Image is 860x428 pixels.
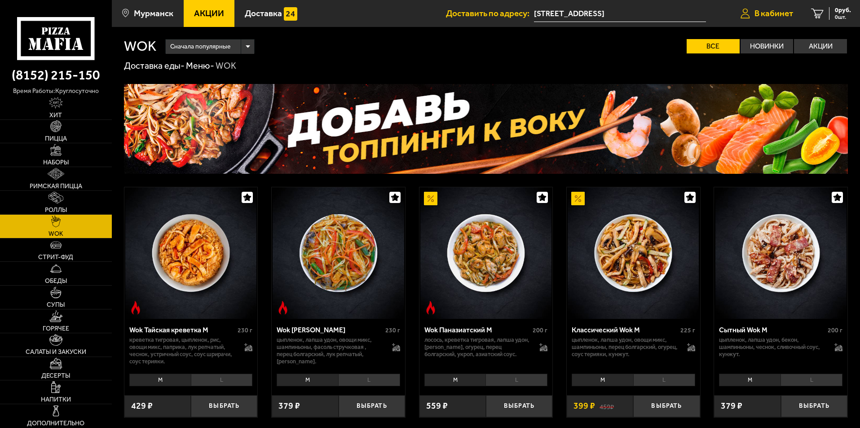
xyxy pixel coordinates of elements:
[568,187,699,318] img: Классический Wok M
[276,301,290,314] img: Острое блюдо
[170,38,230,55] span: Сначала популярные
[26,349,86,355] span: Салаты и закуски
[571,192,585,205] img: Акционный
[129,374,191,386] li: M
[828,327,842,334] span: 200 г
[424,301,437,314] img: Острое блюдо
[680,327,695,334] span: 225 г
[719,336,825,358] p: цыпленок, лапша удон, бекон, шампиньоны, чеснок, сливочный соус, кунжут.
[47,302,65,308] span: Супы
[339,395,405,417] button: Выбрать
[277,374,338,386] li: M
[835,7,851,13] span: 0 руб.
[835,14,851,20] span: 0 шт.
[273,187,404,318] img: Wok Карри М
[278,402,300,410] span: 379 ₽
[572,374,633,386] li: M
[633,395,700,417] button: Выбрать
[45,278,67,284] span: Обеды
[41,397,71,403] span: Напитки
[49,231,63,237] span: WOK
[238,327,252,334] span: 230 г
[272,187,405,318] a: Острое блюдоWok Карри М
[534,5,706,22] input: Ваш адрес доставки
[186,60,214,71] a: Меню-
[41,373,70,379] span: Десерты
[129,326,236,334] div: Wok Тайская креветка M
[124,60,185,71] a: Доставка еды-
[534,5,706,22] span: Домостроительная улица, 2к18
[27,420,84,427] span: Дополнительно
[446,9,534,18] span: Доставить по адресу:
[572,326,678,334] div: Классический Wok M
[687,39,740,53] label: Все
[741,39,794,53] label: Новинки
[424,192,437,205] img: Акционный
[573,402,595,410] span: 399 ₽
[124,39,156,53] h1: WOK
[781,374,842,386] li: L
[424,374,486,386] li: M
[38,254,73,260] span: Стрит-фуд
[715,187,847,318] img: Сытный Wok M
[338,374,400,386] li: L
[714,187,847,318] a: Сытный Wok M
[194,9,224,18] span: Акции
[49,112,62,119] span: Хит
[424,336,531,358] p: лосось, креветка тигровая, лапша удон, [PERSON_NAME], огурец, перец болгарский, укроп, азиатский ...
[191,395,257,417] button: Выбрать
[485,374,547,386] li: L
[486,395,552,417] button: Выбрать
[129,301,142,314] img: Острое блюдо
[134,9,173,18] span: Мурманск
[45,136,67,142] span: Пицца
[43,326,69,332] span: Горячее
[424,326,531,334] div: Wok Паназиатский M
[754,9,793,18] span: В кабинет
[43,159,69,166] span: Наборы
[131,402,153,410] span: 429 ₽
[721,402,742,410] span: 379 ₽
[277,336,383,365] p: цыпленок, лапша удон, овощи микс, шампиньоны, фасоль стручковая , перец болгарский, лук репчатый,...
[567,187,700,318] a: АкционныйКлассический Wok M
[419,187,553,318] a: АкционныйОстрое блюдоWok Паназиатский M
[125,187,256,318] img: Wok Тайская креветка M
[719,374,781,386] li: M
[426,402,448,410] span: 559 ₽
[191,374,253,386] li: L
[124,187,258,318] a: Острое блюдоWok Тайская креветка M
[284,7,297,21] img: 15daf4d41897b9f0e9f617042186c801.svg
[719,326,825,334] div: Сытный Wok M
[129,336,236,365] p: креветка тигровая, цыпленок, рис, овощи микс, паприка, лук репчатый, чеснок, устричный соус, соус...
[600,402,614,410] s: 459 ₽
[30,183,82,190] span: Римская пицца
[533,327,547,334] span: 200 г
[794,39,847,53] label: Акции
[216,60,236,72] div: WOK
[572,336,678,358] p: цыпленок, лапша удон, овощи микс, шампиньоны, перец болгарский, огурец, соус терияки, кунжут.
[781,395,847,417] button: Выбрать
[277,326,383,334] div: Wok [PERSON_NAME]
[633,374,695,386] li: L
[245,9,282,18] span: Доставка
[45,207,67,213] span: Роллы
[385,327,400,334] span: 230 г
[420,187,551,318] img: Wok Паназиатский M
